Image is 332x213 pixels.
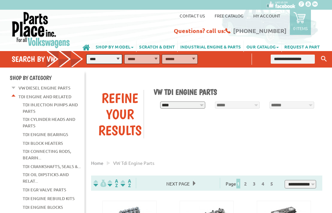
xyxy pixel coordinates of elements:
[23,203,63,211] a: TDI Engine Blocks
[220,178,281,188] div: Page
[290,10,311,35] a: 0 items
[106,179,119,187] img: Sort by Headline
[163,179,193,188] span: Next Page
[319,54,329,64] button: Keyword Search
[251,181,257,186] a: 3
[119,179,132,187] img: Sort by Sales Rank
[178,41,243,52] a: INDUSTRIAL ENGINE & PARTS
[282,41,322,52] a: REQUEST A PART
[23,170,69,185] a: TDI Oil Dipsticks and Relat...
[23,139,63,147] a: TDI Block Heaters
[18,92,71,101] a: TDI Engine and Related
[269,181,275,186] a: 5
[23,186,66,194] a: TDI EGR Valve Parts
[93,179,106,187] img: filterpricelow.svg
[12,54,88,64] h4: Search by VW
[236,179,240,188] span: 1
[23,194,75,203] a: TDI Engine Rebuild Kits
[260,181,266,186] a: 4
[215,13,243,18] a: Free Catalog
[293,26,308,31] p: 0 items
[18,84,70,92] a: VW Diesel Engine Parts
[244,41,281,52] a: OUR CATALOG
[91,160,103,166] a: Home
[96,90,144,138] div: Refine Your Results
[113,160,154,166] span: VW tdi engine parts
[10,74,85,81] h4: Shop By Category
[253,13,280,18] a: My Account
[93,41,136,52] a: SHOP BY MODEL
[154,87,317,97] h1: VW TDI Engine Parts
[23,130,68,139] a: TDI Engine Bearings
[23,147,71,162] a: TDI Connecting Rods, Bearin...
[11,11,71,48] img: Parts Place Inc!
[23,101,78,115] a: TDI Injection Pumps and Parts
[163,181,193,186] a: Next Page
[136,41,177,52] a: SCRATCH & DENT
[23,162,81,171] a: TDI Crankshafts, Seals &...
[180,13,205,18] a: Contact us
[243,181,248,186] a: 2
[23,115,75,130] a: TDI Cylinder Heads and Parts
